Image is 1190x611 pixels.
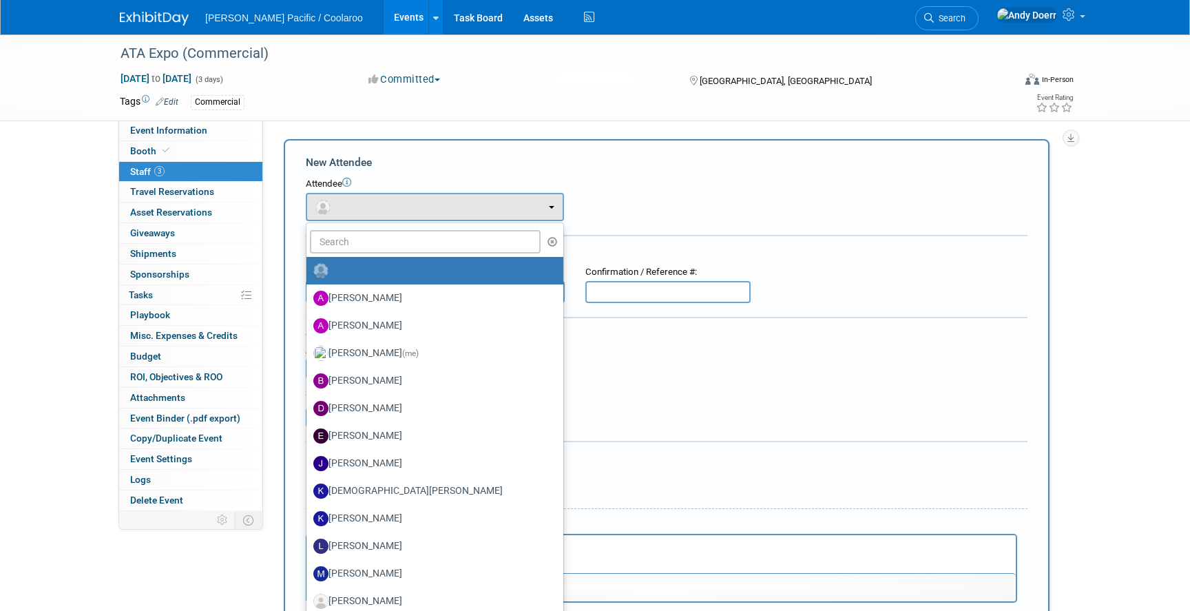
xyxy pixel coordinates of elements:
img: Associate-Profile-5.png [313,594,328,609]
label: [PERSON_NAME] [313,315,550,337]
img: Andy Doerr [996,8,1057,23]
a: Sponsorships [119,265,262,284]
div: Registration / Ticket Info (optional) [306,245,1027,259]
img: E.jpg [313,428,328,444]
td: Toggle Event Tabs [235,511,263,529]
label: [DEMOGRAPHIC_DATA][PERSON_NAME] [313,480,550,502]
span: ROI, Objectives & ROO [130,371,222,382]
i: Booth reservation complete [163,147,169,154]
a: Misc. Expenses & Credits [119,326,262,346]
label: [PERSON_NAME] [313,342,550,364]
div: Cost: [306,329,1027,342]
span: Delete Event [130,495,183,506]
span: Event Binder (.pdf export) [130,413,240,424]
div: Event Format [932,72,1074,92]
span: (me) [402,349,419,358]
span: Tasks [129,289,153,300]
span: [PERSON_NAME] Pacific / Coolaroo [205,12,363,23]
span: Sponsorships [130,269,189,280]
a: Attachments [119,388,262,408]
span: 3 [154,166,165,176]
a: Event Information [119,121,262,141]
label: [PERSON_NAME] [313,535,550,557]
span: Logs [130,474,151,485]
span: Misc. Expenses & Credits [130,330,238,341]
img: ExhibitDay [120,12,189,25]
span: Attachments [130,392,185,403]
div: New Attendee [306,155,1027,170]
a: Playbook [119,305,262,325]
img: L.jpg [313,539,328,554]
span: Search [934,13,965,23]
span: Staff [130,166,165,177]
a: Travel Reservations [119,182,262,202]
label: [PERSON_NAME] [313,508,550,530]
div: Attendee [306,178,1027,191]
img: A.jpg [313,291,328,306]
img: K.jpg [313,484,328,499]
a: Edit [156,97,178,107]
img: M.jpg [313,566,328,581]
img: D.jpg [313,401,328,416]
img: J.jpg [313,456,328,471]
span: Playbook [130,309,170,320]
div: ATA Expo (Commercial) [116,41,992,66]
a: Event Binder (.pdf export) [119,408,262,428]
img: K.jpg [313,511,328,526]
a: Delete Event [119,490,262,510]
span: Asset Reservations [130,207,212,218]
button: Committed [364,72,446,87]
a: Copy/Duplicate Event [119,428,262,448]
span: to [149,73,163,84]
span: Budget [130,351,161,362]
label: [PERSON_NAME] [313,563,550,585]
label: [PERSON_NAME] [313,287,550,309]
a: Shipments [119,244,262,264]
div: Confirmation / Reference #: [585,266,751,279]
img: Format-Inperson.png [1025,74,1039,85]
a: Logs [119,470,262,490]
input: Search [310,230,541,253]
div: Event Rating [1036,94,1073,101]
span: Booth [130,145,172,156]
td: Tags [120,94,178,110]
img: A.jpg [313,318,328,333]
a: Staff3 [119,162,262,182]
span: (3 days) [194,75,223,84]
span: [GEOGRAPHIC_DATA], [GEOGRAPHIC_DATA] [700,76,872,86]
a: Budget [119,346,262,366]
span: Giveaways [130,227,175,238]
a: Asset Reservations [119,203,262,222]
label: [PERSON_NAME] [313,397,550,420]
span: Event Settings [130,453,192,464]
span: Copy/Duplicate Event [130,433,222,444]
a: Tasks [119,285,262,305]
span: Shipments [130,248,176,259]
label: [PERSON_NAME] [313,370,550,392]
a: Event Settings [119,449,262,469]
td: Personalize Event Tab Strip [211,511,235,529]
label: [PERSON_NAME] [313,425,550,447]
div: Notes [306,519,1017,532]
div: In-Person [1041,74,1074,85]
span: Travel Reservations [130,186,214,197]
img: B.jpg [313,373,328,389]
iframe: Rich Text Area [307,535,1016,573]
div: Misc. Attachments & Notes [306,451,1027,465]
div: Commercial [191,95,244,110]
span: [DATE] [DATE] [120,72,192,85]
a: Search [915,6,979,30]
img: Unassigned-User-Icon.png [313,263,328,278]
label: [PERSON_NAME] [313,453,550,475]
a: Booth [119,141,262,161]
a: ROI, Objectives & ROO [119,367,262,387]
span: Event Information [130,125,207,136]
a: Giveaways [119,223,262,243]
